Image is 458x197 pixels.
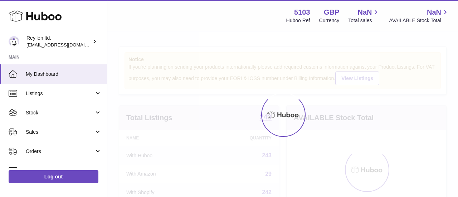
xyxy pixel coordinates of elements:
a: Log out [9,170,98,183]
a: NaN Total sales [348,8,380,24]
span: Total sales [348,17,380,24]
div: Reyllen ltd. [26,35,91,48]
span: [EMAIL_ADDRESS][DOMAIN_NAME] [26,42,105,48]
span: Usage [26,167,102,174]
span: NaN [357,8,372,17]
span: NaN [427,8,441,17]
span: Orders [26,148,94,155]
strong: GBP [324,8,339,17]
span: AVAILABLE Stock Total [389,17,449,24]
div: Currency [319,17,340,24]
span: My Dashboard [26,71,102,78]
img: internalAdmin-5103@internal.huboo.com [9,36,19,47]
div: Huboo Ref [286,17,310,24]
span: Listings [26,90,94,97]
span: Stock [26,109,94,116]
strong: 5103 [294,8,310,17]
a: NaN AVAILABLE Stock Total [389,8,449,24]
span: Sales [26,129,94,136]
